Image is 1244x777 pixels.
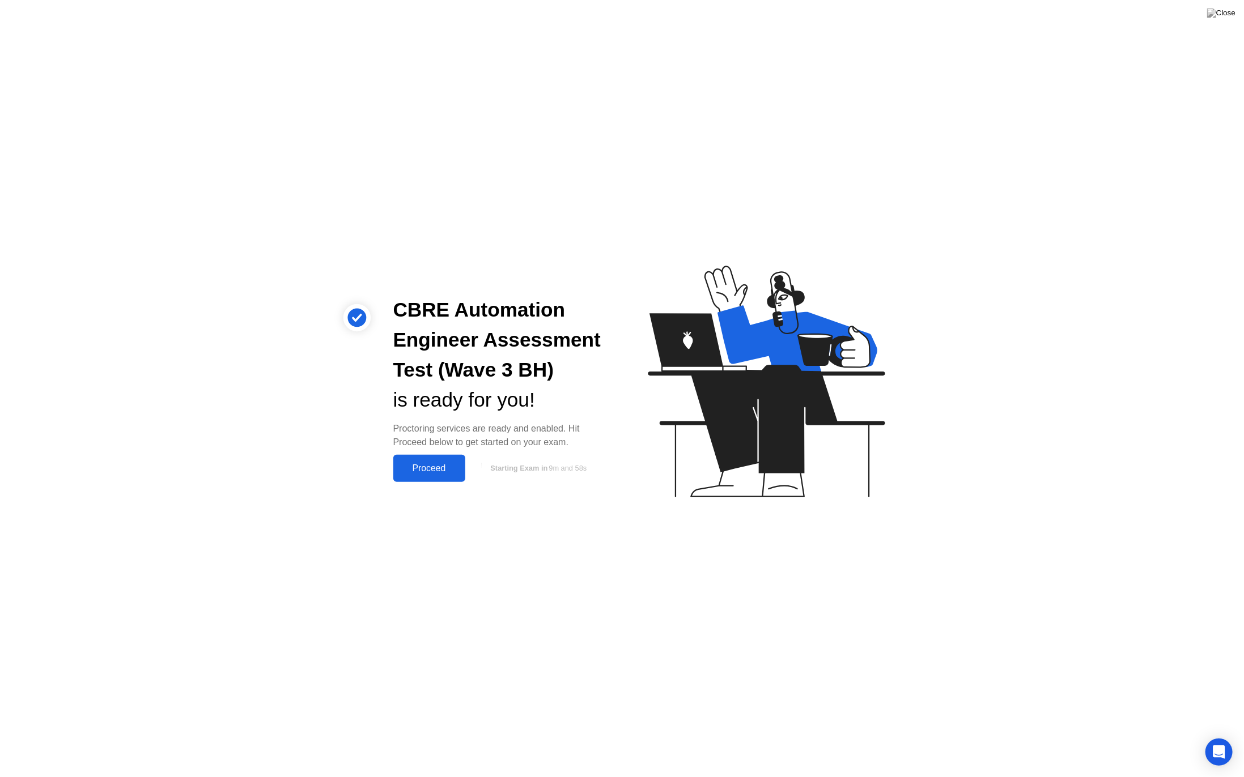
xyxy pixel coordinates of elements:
[393,385,604,415] div: is ready for you!
[393,422,604,449] div: Proctoring services are ready and enabled. Hit Proceed below to get started on your exam.
[471,458,604,479] button: Starting Exam in9m and 58s
[393,455,465,482] button: Proceed
[1205,738,1233,766] div: Open Intercom Messenger
[549,464,587,472] span: 9m and 58s
[397,463,462,473] div: Proceed
[1207,8,1235,18] img: Close
[393,295,604,385] div: CBRE Automation Engineer Assessment Test (Wave 3 BH)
